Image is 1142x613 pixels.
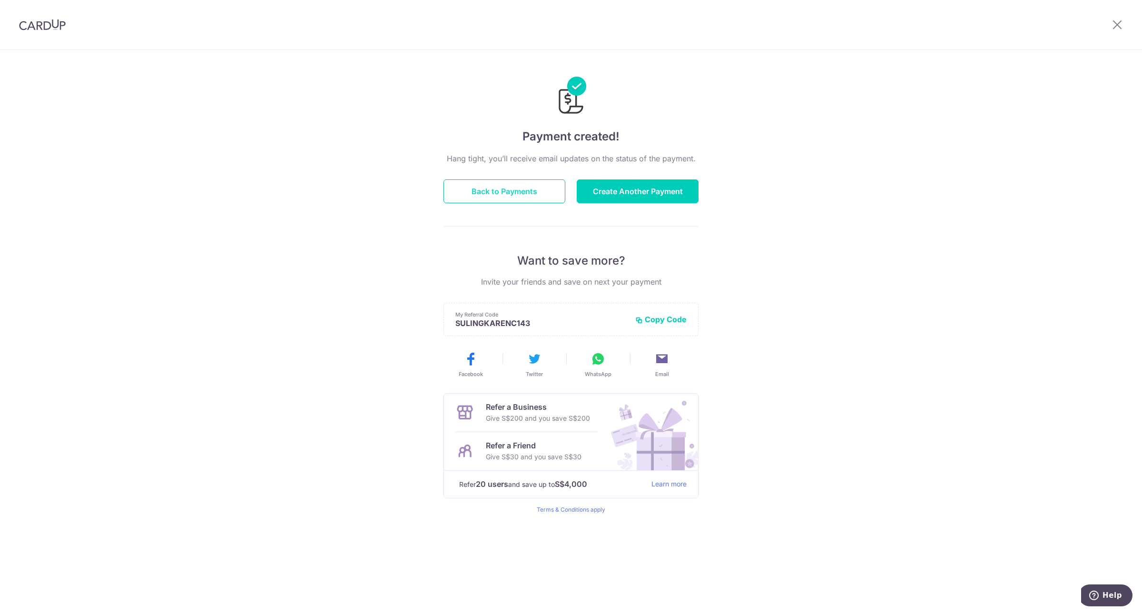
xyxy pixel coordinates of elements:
iframe: Opens a widget where you can find more information [1081,584,1132,608]
img: Payments [556,77,586,117]
span: Twitter [526,370,543,378]
p: Give S$30 and you save S$30 [486,451,581,463]
p: Refer and save up to [459,478,644,490]
button: WhatsApp [570,351,626,378]
p: My Referral Code [455,311,628,318]
strong: S$4,000 [555,478,587,490]
a: Terms & Conditions apply [537,506,605,513]
p: Refer a Business [486,401,590,413]
button: Back to Payments [443,179,565,203]
button: Email [634,351,690,378]
button: Copy Code [635,315,687,324]
strong: 20 users [476,478,508,490]
a: Learn more [651,478,687,490]
span: Email [655,370,669,378]
button: Facebook [443,351,499,378]
p: Hang tight, you’ll receive email updates on the status of the payment. [443,153,699,164]
button: Twitter [506,351,562,378]
p: Give S$200 and you save S$200 [486,413,590,424]
p: SULINGKARENC143 [455,318,628,328]
img: Refer [602,394,698,470]
h4: Payment created! [443,128,699,145]
img: CardUp [19,19,66,30]
button: Create Another Payment [577,179,699,203]
p: Invite your friends and save on next your payment [443,276,699,287]
span: Facebook [459,370,483,378]
p: Want to save more? [443,253,699,268]
span: WhatsApp [585,370,611,378]
p: Refer a Friend [486,440,581,451]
